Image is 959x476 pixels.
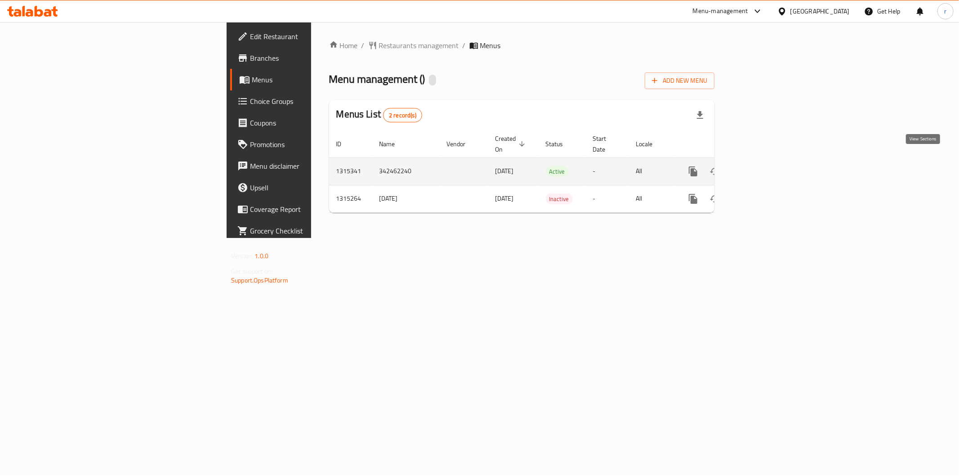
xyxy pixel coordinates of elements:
div: Export file [689,104,711,126]
table: enhanced table [329,130,776,213]
span: Promotions [250,139,379,150]
span: Start Date [593,133,618,155]
span: Name [379,139,407,149]
span: Menu disclaimer [250,161,379,171]
td: - [586,157,629,185]
span: Choice Groups [250,96,379,107]
span: 1.0.0 [254,250,268,262]
span: Menus [252,74,379,85]
span: Add New Menu [652,75,707,86]
a: Branches [230,47,387,69]
span: Menus [480,40,501,51]
span: Edit Restaurant [250,31,379,42]
span: r [944,6,946,16]
span: Coupons [250,117,379,128]
a: Coupons [230,112,387,134]
td: - [586,185,629,212]
td: 342462240 [372,157,440,185]
span: Vendor [447,139,477,149]
div: Total records count [383,108,422,122]
span: Inactive [546,194,573,204]
a: Choice Groups [230,90,387,112]
button: more [682,161,704,182]
span: [DATE] [495,193,514,204]
td: All [629,157,675,185]
span: Version: [231,250,253,262]
span: Active [546,166,569,177]
nav: breadcrumb [329,40,714,51]
span: 2 record(s) [384,111,422,120]
span: Upsell [250,182,379,193]
td: [DATE] [372,185,440,212]
a: Support.OpsPlatform [231,274,288,286]
span: Coverage Report [250,204,379,215]
span: Created On [495,133,528,155]
span: Branches [250,53,379,63]
span: [DATE] [495,165,514,177]
div: [GEOGRAPHIC_DATA] [790,6,850,16]
a: Upsell [230,177,387,198]
span: Restaurants management [379,40,459,51]
div: Menu-management [693,6,748,17]
li: / [463,40,466,51]
a: Coverage Report [230,198,387,220]
h2: Menus List [336,108,422,122]
button: Change Status [704,188,726,210]
a: Grocery Checklist [230,220,387,242]
a: Menus [230,69,387,90]
span: ID [336,139,353,149]
a: Restaurants management [368,40,459,51]
span: Grocery Checklist [250,225,379,236]
td: All [629,185,675,212]
a: Edit Restaurant [230,26,387,47]
button: more [682,188,704,210]
span: Locale [636,139,665,149]
th: Actions [675,130,776,158]
div: Inactive [546,193,573,204]
a: Menu disclaimer [230,155,387,177]
a: Promotions [230,134,387,155]
button: Add New Menu [645,72,714,89]
span: Get support on: [231,265,272,277]
span: Status [546,139,575,149]
span: Menu management ( ) [329,69,425,89]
